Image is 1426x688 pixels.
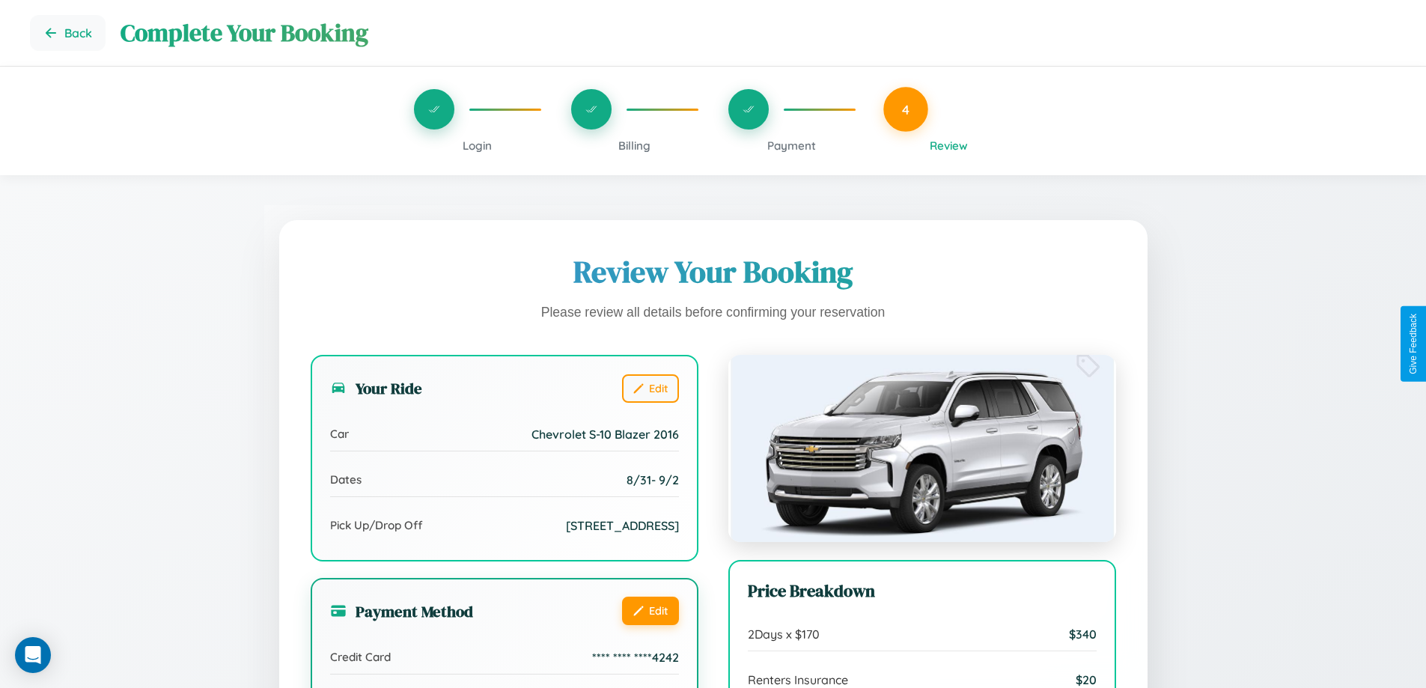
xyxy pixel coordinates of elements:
[1069,627,1097,642] span: $ 340
[330,600,473,622] h3: Payment Method
[1076,672,1097,687] span: $ 20
[531,427,679,442] span: Chevrolet S-10 Blazer 2016
[311,252,1116,292] h1: Review Your Booking
[622,597,679,625] button: Edit
[930,138,968,153] span: Review
[748,672,848,687] span: Renters Insurance
[618,138,650,153] span: Billing
[728,355,1116,542] img: Chevrolet S-10 Blazer
[767,138,816,153] span: Payment
[15,637,51,673] div: Open Intercom Messenger
[622,374,679,403] button: Edit
[30,15,106,51] button: Go back
[311,301,1116,325] p: Please review all details before confirming your reservation
[748,627,820,642] span: 2 Days x $ 170
[748,579,1097,603] h3: Price Breakdown
[330,427,349,441] span: Car
[902,101,909,118] span: 4
[1408,314,1419,374] div: Give Feedback
[463,138,492,153] span: Login
[121,16,1396,49] h1: Complete Your Booking
[566,518,679,533] span: [STREET_ADDRESS]
[330,377,422,399] h3: Your Ride
[330,472,362,487] span: Dates
[330,650,391,664] span: Credit Card
[330,518,423,532] span: Pick Up/Drop Off
[627,472,679,487] span: 8 / 31 - 9 / 2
